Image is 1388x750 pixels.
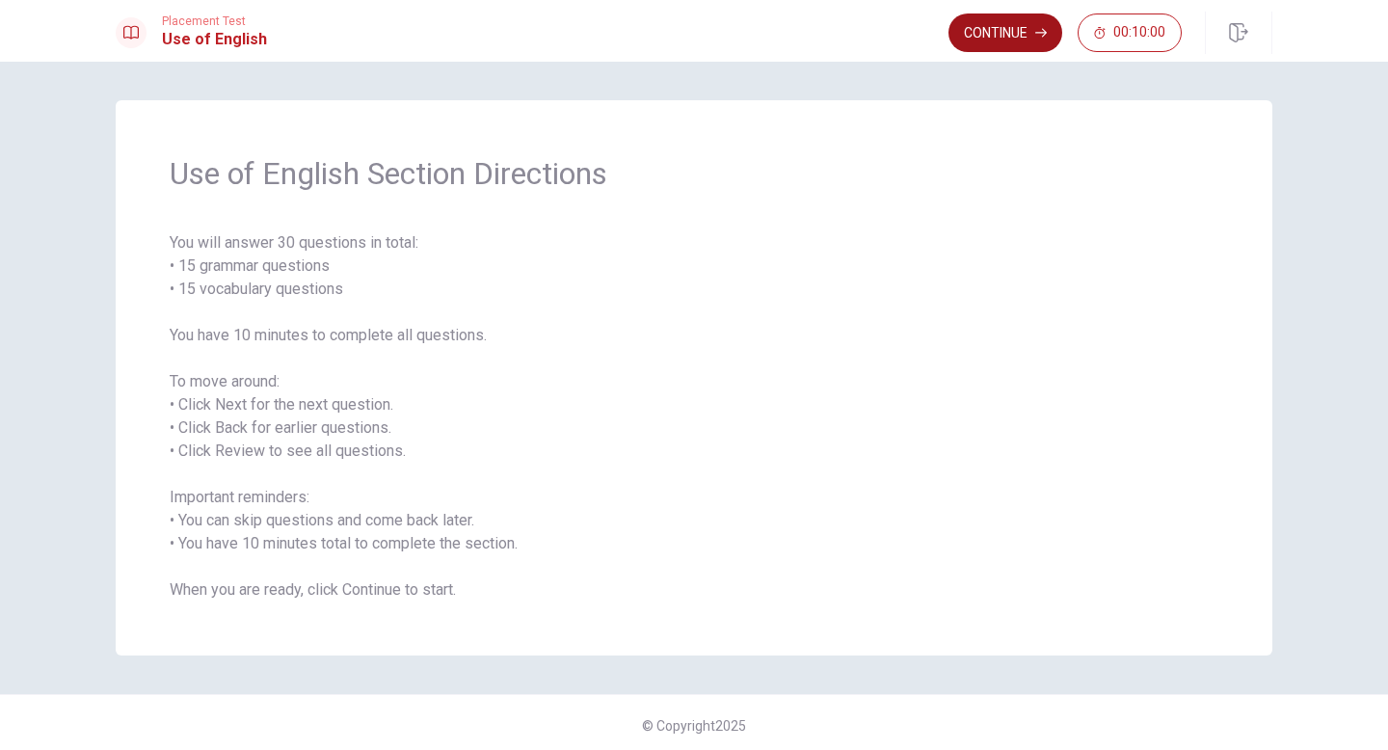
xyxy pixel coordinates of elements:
[642,718,746,734] span: © Copyright 2025
[1078,13,1182,52] button: 00:10:00
[162,14,267,28] span: Placement Test
[162,28,267,51] h1: Use of English
[1113,25,1165,40] span: 00:10:00
[170,231,1218,602] span: You will answer 30 questions in total: • 15 grammar questions • 15 vocabulary questions You have ...
[170,154,1218,193] span: Use of English Section Directions
[948,13,1062,52] button: Continue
